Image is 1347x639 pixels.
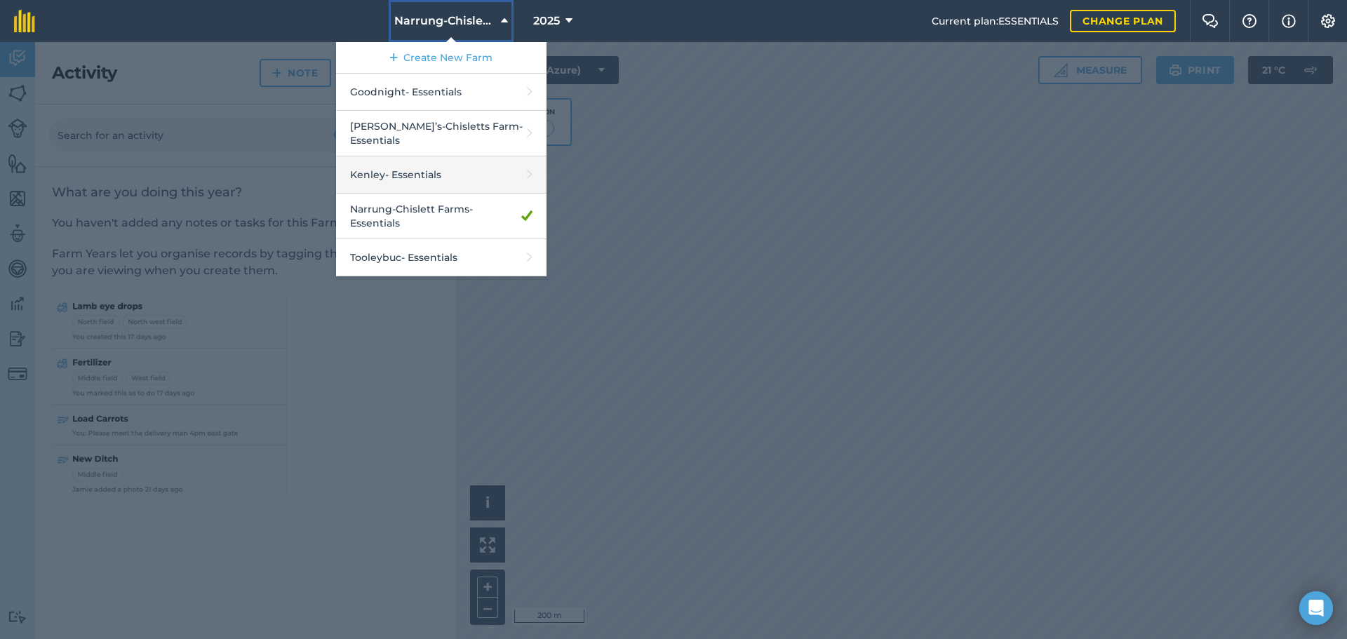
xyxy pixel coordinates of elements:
a: Create New Farm [336,42,547,74]
img: A cog icon [1320,14,1336,28]
a: [PERSON_NAME]’s-Chisletts Farm- Essentials [336,111,547,156]
a: Change plan [1070,10,1176,32]
a: Narrung-Chislett Farms- Essentials [336,194,547,239]
img: fieldmargin Logo [14,10,35,32]
span: Current plan : ESSENTIALS [932,13,1059,29]
span: 2025 [533,13,560,29]
span: Narrung-Chislett Farms [394,13,495,29]
img: svg+xml;base64,PHN2ZyB4bWxucz0iaHR0cDovL3d3dy53My5vcmcvMjAwMC9zdmciIHdpZHRoPSIxNyIgaGVpZ2h0PSIxNy... [1282,13,1296,29]
a: Kenley- Essentials [336,156,547,194]
img: Two speech bubbles overlapping with the left bubble in the forefront [1202,14,1219,28]
img: A question mark icon [1241,14,1258,28]
a: Goodnight- Essentials [336,74,547,111]
div: Open Intercom Messenger [1299,591,1333,625]
a: Tooleybuc- Essentials [336,239,547,276]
